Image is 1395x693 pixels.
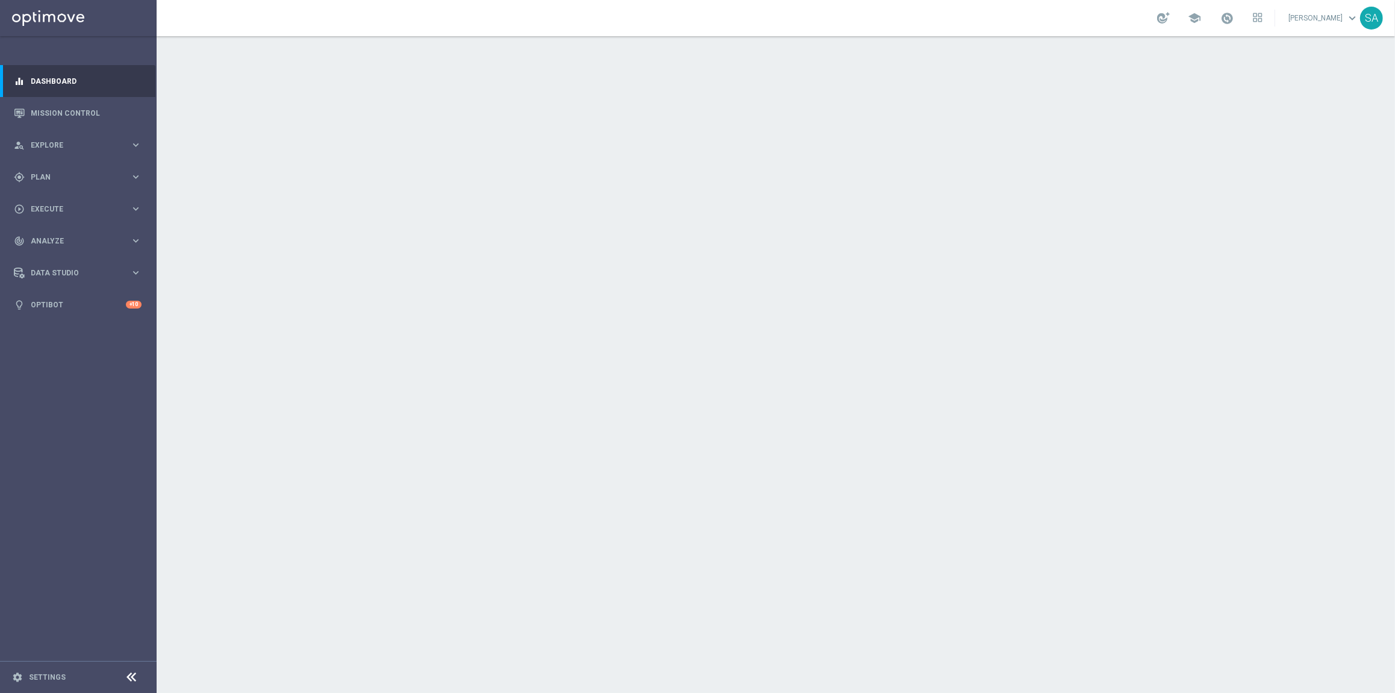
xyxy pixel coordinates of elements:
i: keyboard_arrow_right [130,267,142,278]
button: play_circle_outline Execute keyboard_arrow_right [13,204,142,214]
button: Mission Control [13,108,142,118]
i: lightbulb [14,299,25,310]
span: Analyze [31,237,130,245]
i: gps_fixed [14,172,25,183]
div: Optibot [14,289,142,321]
button: track_changes Analyze keyboard_arrow_right [13,236,142,246]
i: keyboard_arrow_right [130,171,142,183]
a: [PERSON_NAME]keyboard_arrow_down [1287,9,1360,27]
span: Execute [31,205,130,213]
span: keyboard_arrow_down [1346,11,1359,25]
div: Data Studio [14,268,130,278]
span: Explore [31,142,130,149]
a: Dashboard [31,65,142,97]
button: gps_fixed Plan keyboard_arrow_right [13,172,142,182]
span: Data Studio [31,269,130,277]
div: Plan [14,172,130,183]
span: Plan [31,174,130,181]
i: equalizer [14,76,25,87]
div: Dashboard [14,65,142,97]
button: person_search Explore keyboard_arrow_right [13,140,142,150]
div: Explore [14,140,130,151]
i: keyboard_arrow_right [130,203,142,215]
span: school [1188,11,1201,25]
div: Execute [14,204,130,215]
div: Mission Control [14,97,142,129]
a: Settings [29,674,66,681]
a: Mission Control [31,97,142,129]
div: Analyze [14,236,130,246]
div: SA [1360,7,1383,30]
div: +10 [126,301,142,309]
i: play_circle_outline [14,204,25,215]
button: Data Studio keyboard_arrow_right [13,268,142,278]
button: lightbulb Optibot +10 [13,300,142,310]
i: settings [12,672,23,683]
i: person_search [14,140,25,151]
i: keyboard_arrow_right [130,139,142,151]
a: Optibot [31,289,126,321]
button: equalizer Dashboard [13,77,142,86]
i: track_changes [14,236,25,246]
i: keyboard_arrow_right [130,235,142,246]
